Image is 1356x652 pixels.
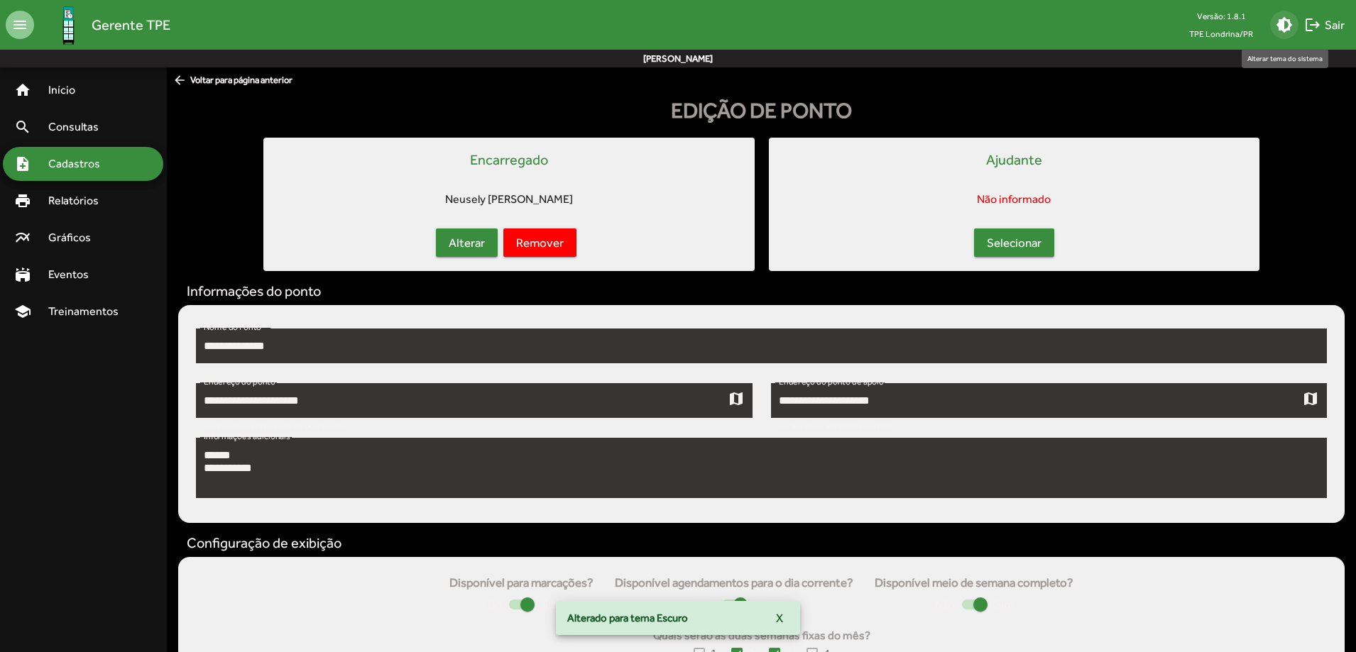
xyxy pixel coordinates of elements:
[449,230,485,255] span: Alterar
[178,282,1345,299] h5: Informações do ponto
[14,118,31,136] mat-icon: search
[615,574,853,592] strong: Disponível agendamentos para o dia corrente?
[974,228,1054,257] button: Selecionar
[275,182,743,217] mat-card-content: Neusely [PERSON_NAME]
[567,611,688,625] span: Alterado para tema Escuro
[728,389,745,407] mat-icon: map
[779,421,896,430] mat-hint: Local onde o carrinho fica guardado.
[14,192,31,209] mat-icon: print
[503,228,576,257] button: Remover
[40,229,110,246] span: Gráficos
[40,303,136,320] span: Treinamentos
[178,534,1345,551] h5: Configuração de exibição
[765,605,794,631] button: X
[935,596,955,613] span: Não
[45,2,92,48] img: Logo
[14,155,31,172] mat-icon: note_add
[40,155,119,172] span: Cadastros
[1178,7,1264,25] div: Versão: 1.8.1
[776,605,783,631] span: X
[1178,25,1264,43] span: TPE Londrina/PR
[986,149,1042,170] mat-card-title: Ajudante
[482,596,502,613] span: Não
[195,627,1328,644] strong: Quais serão as duas semanas fixas do mês?
[173,94,1350,126] div: Edição de ponto
[6,11,34,39] mat-icon: menu
[995,596,1014,613] span: Sim
[470,149,548,170] mat-card-title: Encarregado
[875,574,1073,592] strong: Disponível meio de semana completo?
[516,230,564,255] span: Remover
[34,2,170,48] a: Gerente TPE
[14,229,31,246] mat-icon: multiline_chart
[449,574,594,592] strong: Disponível para marcações?
[40,192,117,209] span: Relatórios
[1304,16,1321,33] mat-icon: logout
[173,73,292,89] span: Voltar para página anterior
[92,13,170,36] span: Gerente TPE
[204,421,346,430] mat-hint: Local onde o carrinho pode ser posicionado.
[40,82,96,99] span: Início
[1304,12,1345,38] span: Sair
[780,182,1248,217] mat-card-content: Não informado
[40,118,117,136] span: Consultas
[987,230,1041,255] span: Selecionar
[436,228,498,257] button: Alterar
[1276,16,1293,33] mat-icon: brightness_medium
[14,303,31,320] mat-icon: school
[14,266,31,283] mat-icon: stadium
[40,266,108,283] span: Eventos
[1302,389,1319,407] mat-icon: map
[1298,12,1350,38] button: Sair
[173,73,190,89] mat-icon: arrow_back
[14,82,31,99] mat-icon: home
